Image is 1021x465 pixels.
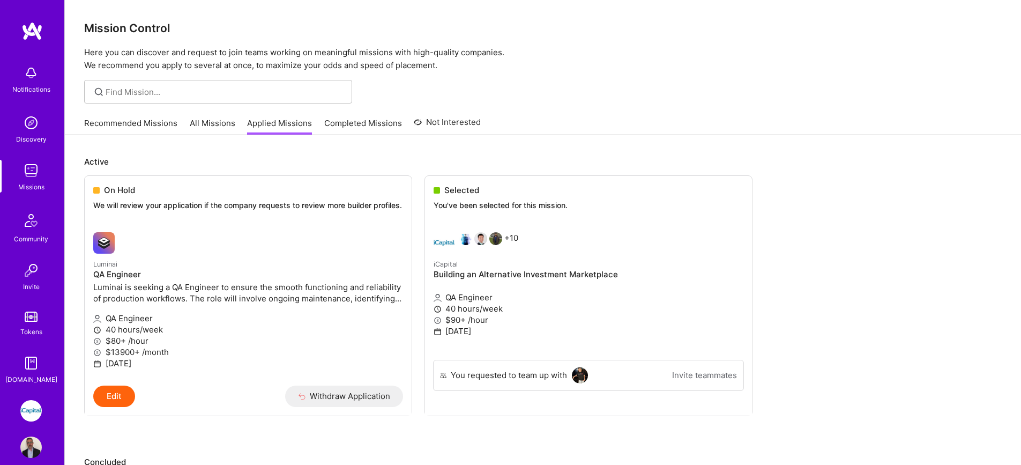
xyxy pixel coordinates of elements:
[93,282,403,304] p: Luminai is seeking a QA Engineer to ensure the smooth functioning and reliability of production w...
[12,84,50,95] div: Notifications
[5,374,57,385] div: [DOMAIN_NAME]
[20,326,42,337] div: Tokens
[21,21,43,41] img: logo
[85,224,412,386] a: Luminai company logoLuminaiQA EngineerLuminai is seeking a QA Engineer to ensure the smooth funct...
[93,315,101,323] i: icon Applicant
[18,181,44,193] div: Missions
[20,112,42,134] img: discovery
[18,437,44,458] a: User Avatar
[25,312,38,322] img: tokens
[23,281,40,292] div: Invite
[106,86,344,98] input: Find Mission...
[93,337,101,345] i: icon MoneyGray
[93,270,403,279] h4: QA Engineer
[93,349,101,357] i: icon MoneyGray
[20,437,42,458] img: User Avatar
[93,260,117,268] small: Luminai
[414,116,481,135] a: Not Interested
[190,117,235,135] a: All Missions
[104,184,135,196] span: On Hold
[93,324,403,335] p: 40 hours/week
[93,232,115,254] img: Luminai company logo
[93,358,403,369] p: [DATE]
[84,156,1002,167] p: Active
[18,400,44,422] a: iCapital: Building an Alternative Investment Marketplace
[84,46,1002,72] p: Here you can discover and request to join teams working on meaningful missions with high-quality ...
[20,260,42,281] img: Invite
[16,134,47,145] div: Discovery
[324,117,402,135] a: Completed Missions
[84,117,177,135] a: Recommended Missions
[93,200,403,211] p: We will review your application if the company requests to review more builder profiles.
[20,62,42,84] img: bell
[14,233,48,245] div: Community
[247,117,312,135] a: Applied Missions
[93,326,101,334] i: icon Clock
[20,400,42,422] img: iCapital: Building an Alternative Investment Marketplace
[93,346,403,358] p: $13900+ /month
[93,386,135,407] button: Edit
[93,360,101,368] i: icon Calendar
[93,335,403,346] p: $80+ /hour
[93,86,105,98] i: icon SearchGrey
[285,386,404,407] button: Withdraw Application
[18,208,44,233] img: Community
[93,313,403,324] p: QA Engineer
[20,352,42,374] img: guide book
[84,21,1002,35] h3: Mission Control
[20,160,42,181] img: teamwork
